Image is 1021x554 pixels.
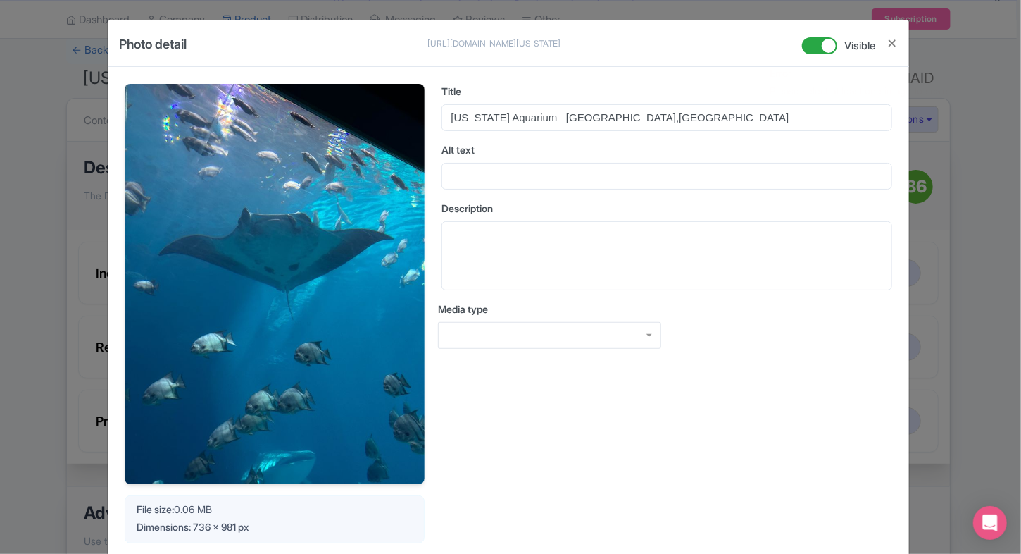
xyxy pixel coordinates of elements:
span: Description [441,202,493,214]
span: Title [441,85,461,97]
div: Please select at least one image to scale [770,83,963,98]
div: Open Intercom Messenger [973,506,1007,540]
button: Close [887,35,898,52]
p: [URL][DOMAIN_NAME][US_STATE] [427,37,561,50]
img: Georgia_Aquarium__Atlanta_Ga_gofp5o.jpg [125,84,425,484]
div: 0.06 MB [137,502,413,517]
span: Dimensions: 736 x 981 px [137,521,249,533]
div: Error [770,66,963,80]
h4: Photo detail [119,35,187,66]
span: Visible [844,38,875,54]
span: Media type [438,303,488,315]
span: Alt text [441,144,475,156]
span: File size: [137,503,174,515]
button: Close [974,66,985,82]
